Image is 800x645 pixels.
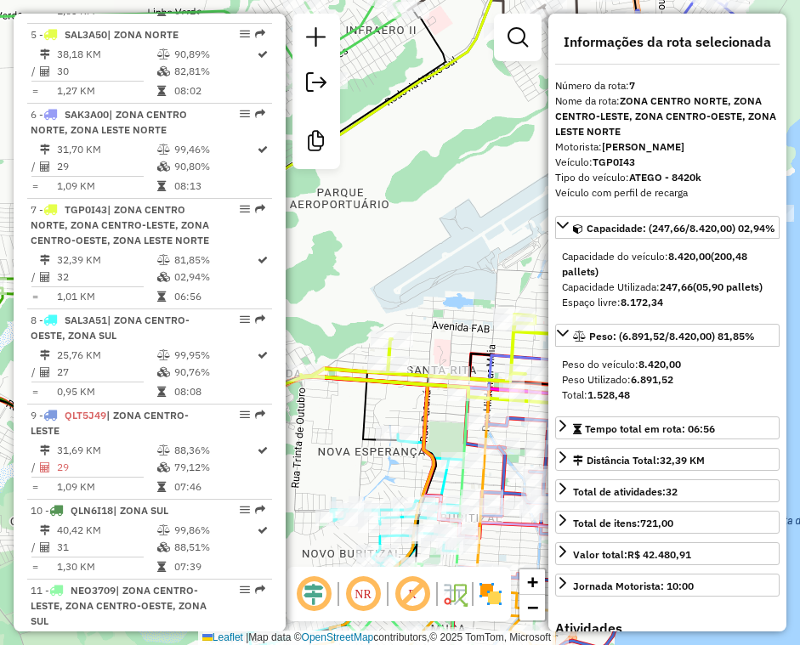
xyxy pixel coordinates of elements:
[107,28,179,41] span: | ZONA NORTE
[65,28,107,41] span: SAL3A50
[198,631,555,645] div: Map data © contributors,© 2025 TomTom, Microsoft
[255,410,265,420] em: Rota exportada
[157,542,170,552] i: % de utilização da cubagem
[593,156,635,168] strong: TGP0I43
[56,178,156,195] td: 1,09 KM
[56,347,156,364] td: 25,76 KM
[56,158,156,175] td: 29
[157,86,166,96] i: Tempo total em rota
[31,504,168,517] span: 10 -
[258,525,268,535] i: Rota otimizada
[113,504,168,517] span: | ZONA SUL
[240,314,250,325] em: Opções
[585,422,715,435] span: Tempo total em rota: 06:56
[65,203,107,216] span: TGP0I43
[555,34,780,50] h4: Informações da rota selecionada
[255,585,265,595] em: Rota exportada
[562,295,773,310] div: Espaço livre:
[56,383,156,400] td: 0,95 KM
[258,49,268,59] i: Rota otimizada
[31,82,39,99] td: =
[31,203,209,246] span: 7 -
[573,547,691,563] div: Valor total:
[519,595,545,620] a: Zoom out
[299,124,333,162] a: Criar modelo
[173,252,256,269] td: 81,85%
[56,522,156,539] td: 40,42 KM
[157,387,166,397] i: Tempo total em rota
[555,155,780,170] div: Veículo:
[31,364,39,381] td: /
[40,542,50,552] i: Total de Atividades
[173,288,256,305] td: 06:56
[555,93,780,139] div: Nome da rota:
[258,144,268,155] i: Rota otimizada
[555,479,780,502] a: Total de atividades:32
[157,367,170,377] i: % de utilização da cubagem
[477,580,504,608] img: Exibir/Ocultar setores
[573,453,705,468] div: Distância Total:
[157,144,170,155] i: % de utilização do peso
[638,358,681,371] strong: 8.420,00
[56,82,156,99] td: 1,27 KM
[173,269,256,286] td: 02,94%
[40,144,50,155] i: Distância Total
[31,178,39,195] td: =
[56,364,156,381] td: 27
[202,631,243,643] a: Leaflet
[555,620,780,637] h4: Atividades
[255,505,265,515] em: Rota exportada
[555,216,780,239] a: Capacidade: (247,66/8.420,00) 02,94%
[562,249,773,280] div: Capacidade do veículo:
[173,539,256,556] td: 88,51%
[31,269,39,286] td: /
[31,584,207,627] span: | ZONA CENTRO-LESTE, ZONA CENTRO-OESTE, ZONA SUL
[31,459,39,476] td: /
[629,171,701,184] strong: ATEGO - 8420k
[555,574,780,597] a: Jornada Motorista: 10:00
[173,522,256,539] td: 99,86%
[31,409,189,437] span: | ZONA CENTRO-LESTE
[555,78,780,93] div: Número da rota:
[157,291,166,302] i: Tempo total em rota
[31,28,179,41] span: 5 -
[31,203,209,246] span: | ZONA CENTRO NORTE, ZONA CENTRO-LESTE, ZONA CENTRO-OESTE, ZONA LESTE NORTE
[157,181,166,191] i: Tempo total em rota
[56,459,156,476] td: 29
[31,314,190,342] span: 8 -
[173,158,256,175] td: 90,80%
[255,109,265,119] em: Rota exportada
[589,330,755,342] span: Peso: (6.891,52/8.420,00) 81,85%
[56,269,156,286] td: 32
[31,108,187,136] span: | ZONA CENTRO NORTE, ZONA LESTE NORTE
[31,383,39,400] td: =
[31,158,39,175] td: /
[555,170,780,185] div: Tipo do veículo:
[693,280,763,293] strong: (05,90 pallets)
[555,185,780,201] div: Veículo com perfil de recarga
[173,364,256,381] td: 90,76%
[56,478,156,495] td: 1,09 KM
[157,445,170,455] i: % de utilização do peso
[56,46,156,63] td: 38,18 KM
[555,448,780,471] a: Distância Total:32,39 KM
[246,631,248,643] span: |
[31,63,39,80] td: /
[40,272,50,282] i: Total de Atividades
[555,242,780,317] div: Capacidade: (247,66/8.420,00) 02,94%
[562,280,773,295] div: Capacidade Utilizada:
[40,66,50,76] i: Total de Atividades
[71,584,116,597] span: NEO3709
[40,525,50,535] i: Distância Total
[157,562,166,572] i: Tempo total em rota
[660,454,705,467] span: 32,39 KM
[157,462,170,472] i: % de utilização da cubagem
[627,548,691,561] strong: R$ 42.480,91
[157,272,170,282] i: % de utilização da cubagem
[258,255,268,265] i: Rota otimizada
[56,63,156,80] td: 30
[157,350,170,360] i: % de utilização do peso
[555,324,780,347] a: Peso: (6.891,52/8.420,00) 81,85%
[40,367,50,377] i: Total de Atividades
[562,388,773,403] div: Total:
